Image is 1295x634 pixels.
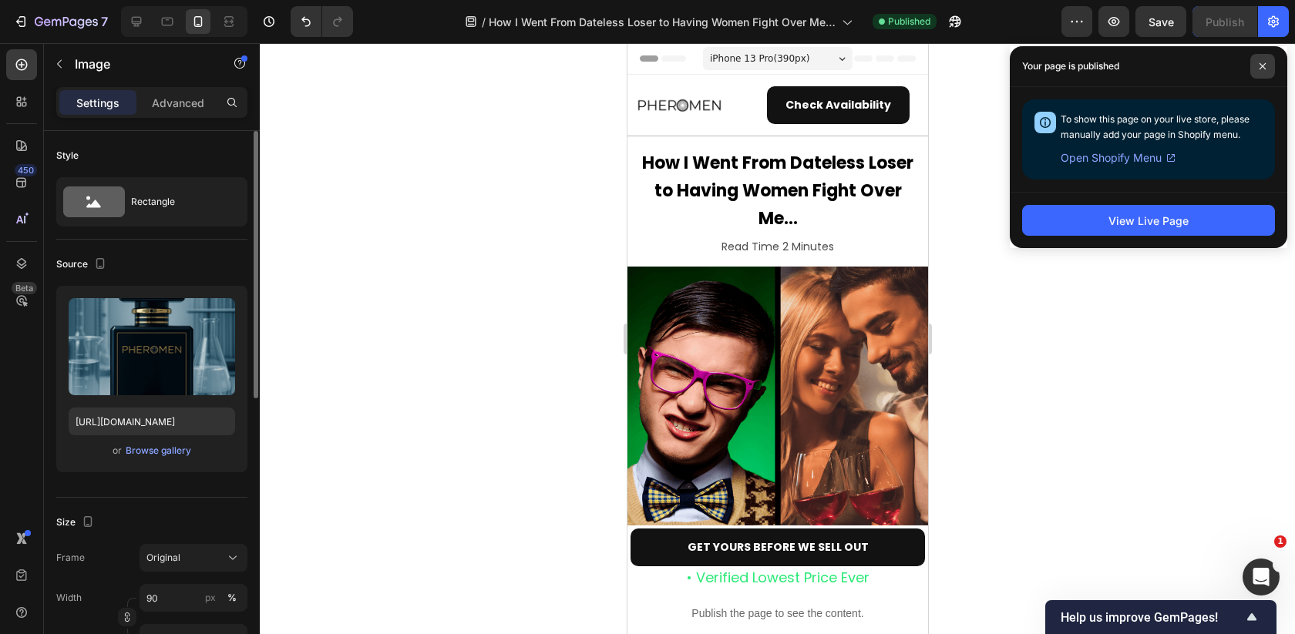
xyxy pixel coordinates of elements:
[1243,559,1280,595] iframe: Intercom live chat
[69,298,235,395] img: preview-image
[15,164,37,176] div: 450
[1022,59,1119,74] p: Your page is published
[113,441,122,460] span: or
[1022,205,1275,236] button: View Live Page
[6,6,115,37] button: 7
[888,15,930,29] span: Published
[1061,149,1162,167] span: Open Shopify Menu
[101,12,108,31] p: 7
[291,6,353,37] div: Undo/Redo
[489,14,836,30] span: How I Went From Dateless Loser to Having Women Fight Over Me…
[75,55,206,73] p: Image
[56,591,82,605] label: Width
[152,95,204,111] p: Advanced
[131,184,225,220] div: Rectangle
[1149,15,1174,29] span: Save
[482,14,486,30] span: /
[1274,535,1287,548] span: 1
[1192,6,1257,37] button: Publish
[146,551,180,565] span: Original
[56,512,97,533] div: Size
[1061,113,1250,140] span: To show this page on your live store, please manually add your page in Shopify menu.
[1061,608,1261,626] button: Show survey - Help us improve GemPages!
[201,589,220,607] button: %
[227,591,237,605] div: %
[56,149,79,163] div: Style
[1135,6,1186,37] button: Save
[125,443,192,458] button: Browse gallery
[1108,213,1189,229] div: View Live Page
[69,408,235,435] input: https://example.com/image.jpg
[140,544,247,572] button: Original
[1206,14,1244,30] div: Publish
[56,551,85,565] label: Frame
[140,584,247,612] input: px%
[627,43,928,634] iframe: To enrich screen reader interactions, please activate Accessibility in Grammarly extension settings
[76,95,119,111] p: Settings
[1061,610,1243,625] span: Help us improve GemPages!
[56,254,109,275] div: Source
[12,282,37,294] div: Beta
[205,591,216,605] div: px
[223,589,241,607] button: px
[126,444,191,458] div: Browse gallery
